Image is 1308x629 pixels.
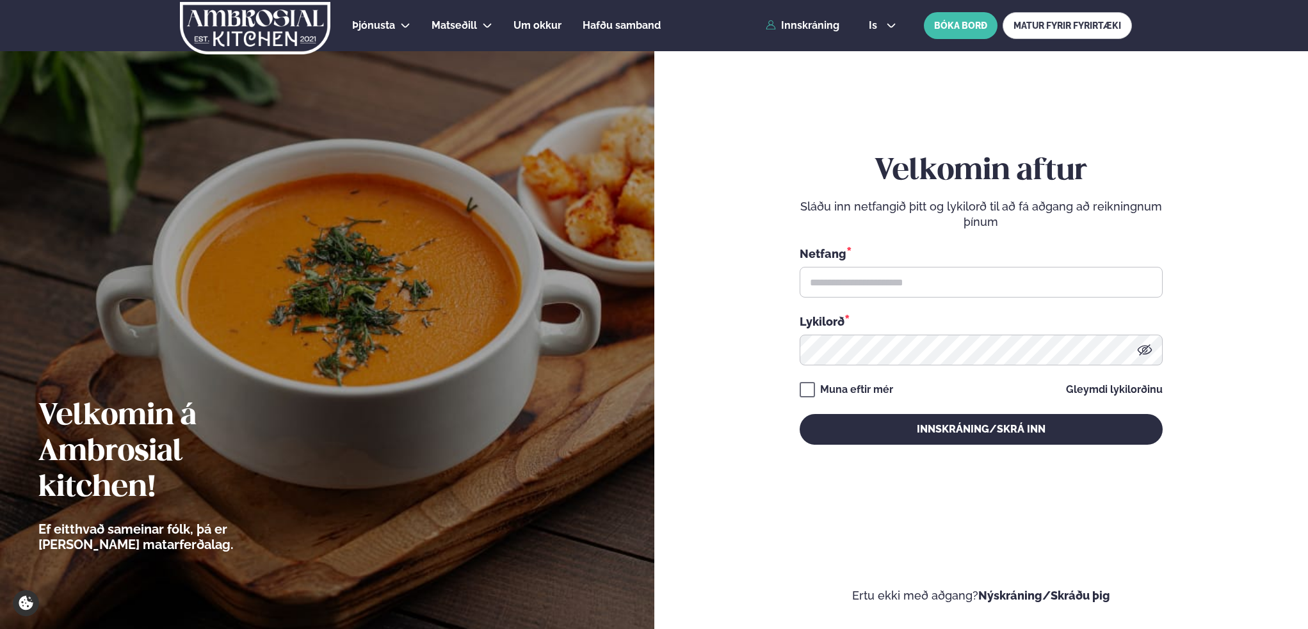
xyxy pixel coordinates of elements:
[179,2,332,54] img: logo
[924,12,997,39] button: BÓKA BORÐ
[513,18,561,33] a: Um okkur
[978,589,1110,602] a: Nýskráning/Skráðu þig
[800,245,1163,262] div: Netfang
[869,20,881,31] span: is
[352,18,395,33] a: Þjónusta
[800,414,1163,445] button: Innskráning/Skrá inn
[800,154,1163,189] h2: Velkomin aftur
[583,19,661,31] span: Hafðu samband
[766,20,839,31] a: Innskráning
[859,20,907,31] button: is
[800,199,1163,230] p: Sláðu inn netfangið þitt og lykilorð til að fá aðgang að reikningnum þínum
[513,19,561,31] span: Um okkur
[38,522,304,552] p: Ef eitthvað sameinar fólk, þá er [PERSON_NAME] matarferðalag.
[432,18,477,33] a: Matseðill
[432,19,477,31] span: Matseðill
[583,18,661,33] a: Hafðu samband
[693,588,1270,603] p: Ertu ekki með aðgang?
[1003,12,1132,39] a: MATUR FYRIR FYRIRTÆKI
[800,313,1163,330] div: Lykilorð
[13,590,39,616] a: Cookie settings
[352,19,395,31] span: Þjónusta
[38,399,304,506] h2: Velkomin á Ambrosial kitchen!
[1066,385,1163,395] a: Gleymdi lykilorðinu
